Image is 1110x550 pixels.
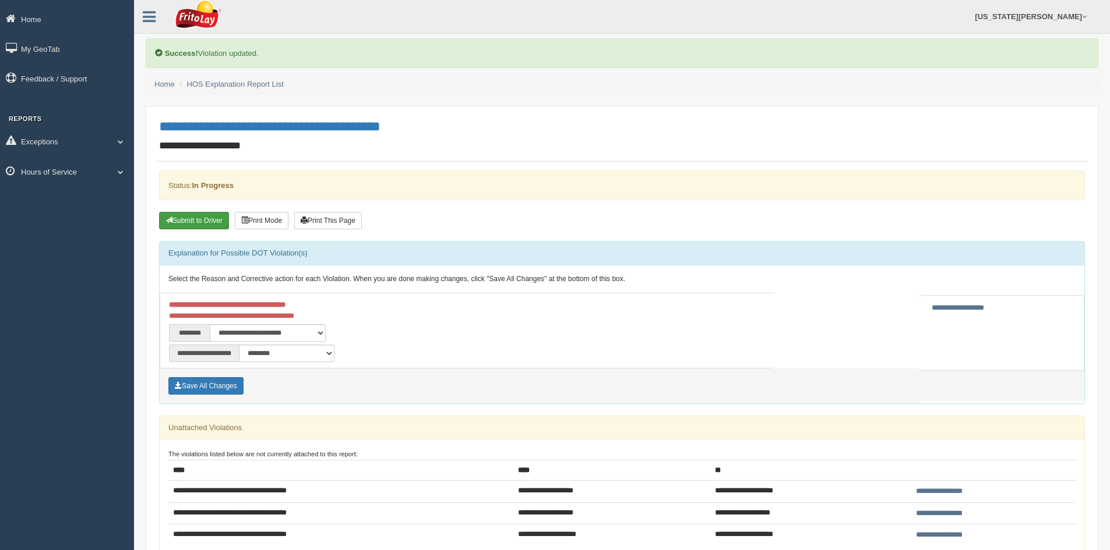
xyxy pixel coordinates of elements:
div: Violation updated. [146,38,1098,68]
button: Save [168,377,244,395]
div: Select the Reason and Corrective action for each Violation. When you are done making changes, cli... [160,265,1084,293]
div: Status: [159,171,1085,200]
div: Unattached Violations [160,416,1084,439]
b: Success! [165,49,198,58]
div: Explanation for Possible DOT Violation(s) [160,242,1084,265]
strong: In Progress [192,181,234,190]
button: Print Mode [235,212,288,229]
button: Print This Page [294,212,362,229]
button: Submit To Driver [159,212,229,229]
a: Home [154,80,175,88]
a: HOS Explanation Report List [187,80,284,88]
small: The violations listed below are not currently attached to this report: [168,450,358,457]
